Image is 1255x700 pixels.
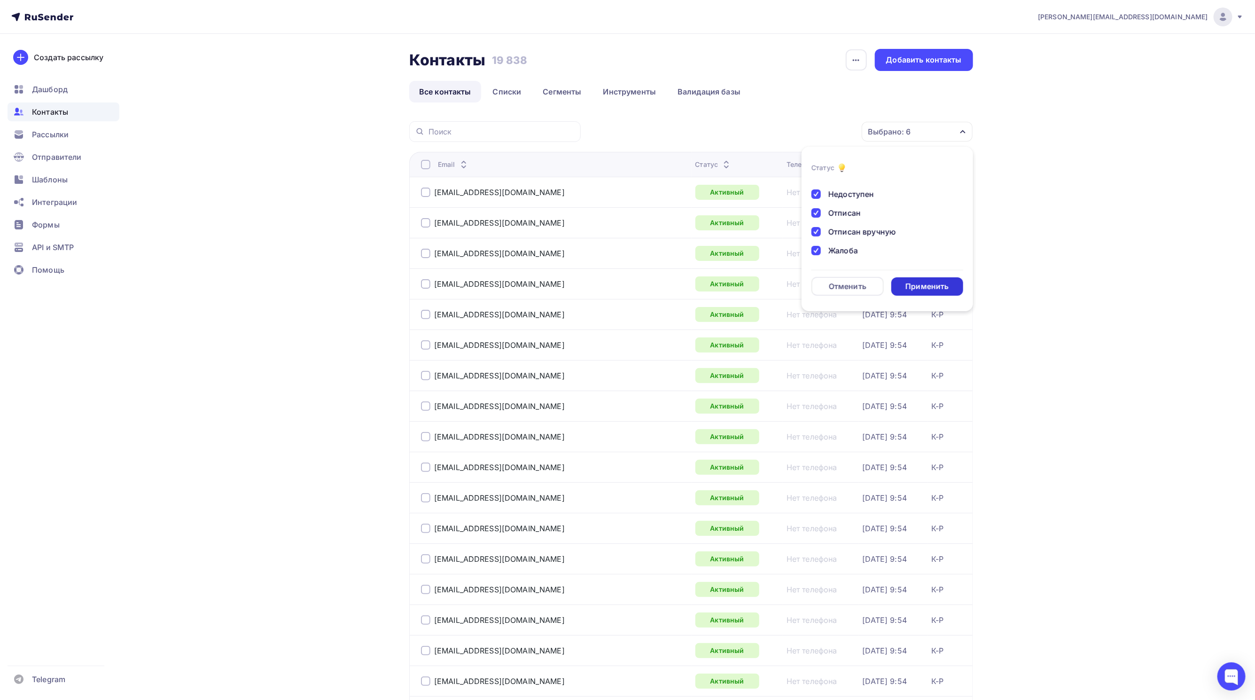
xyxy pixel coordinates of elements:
[434,585,565,594] div: [EMAIL_ADDRESS][DOMAIN_NAME]
[434,463,565,472] a: [EMAIL_ADDRESS][DOMAIN_NAME]
[787,310,837,319] a: Нет телефона
[787,340,837,350] a: Нет телефона
[695,429,759,444] a: Активный
[695,399,759,414] a: Активный
[863,401,907,411] div: [DATE] 9:54
[1038,12,1208,22] span: [PERSON_NAME][EMAIL_ADDRESS][DOMAIN_NAME]
[429,126,575,137] input: Поиск
[8,215,119,234] a: Формы
[863,340,907,350] a: [DATE] 9:54
[787,432,837,441] div: Нет телефона
[787,160,828,169] div: Телефон
[32,219,60,230] span: Формы
[434,188,565,197] div: [EMAIL_ADDRESS][DOMAIN_NAME]
[32,174,68,185] span: Шаблоны
[434,554,565,564] a: [EMAIL_ADDRESS][DOMAIN_NAME]
[434,493,565,503] a: [EMAIL_ADDRESS][DOMAIN_NAME]
[695,368,759,383] a: Активный
[868,126,911,137] div: Выбрано: 6
[434,676,565,686] a: [EMAIL_ADDRESS][DOMAIN_NAME]
[32,264,64,275] span: Помощь
[434,279,565,289] div: [EMAIL_ADDRESS][DOMAIN_NAME]
[931,676,943,686] a: К-Р
[695,551,759,566] a: Активный
[434,646,565,655] a: [EMAIL_ADDRESS][DOMAIN_NAME]
[931,493,943,503] div: К-Р
[434,432,565,441] a: [EMAIL_ADDRESS][DOMAIN_NAME]
[695,613,759,628] a: Активный
[931,432,943,441] a: К-Р
[931,615,943,625] a: К-Р
[409,81,481,102] a: Все контакты
[695,338,759,353] a: Активный
[695,460,759,475] a: Активный
[434,615,565,625] a: [EMAIL_ADDRESS][DOMAIN_NAME]
[863,585,907,594] a: [DATE] 9:54
[695,643,759,658] div: Активный
[593,81,666,102] a: Инструменты
[787,615,837,625] a: Нет телефона
[695,276,759,291] div: Активный
[695,307,759,322] a: Активный
[863,676,907,686] div: [DATE] 9:54
[8,170,119,189] a: Шаблоны
[931,401,943,411] a: К-Р
[828,207,861,219] div: Отписан
[931,340,943,350] a: К-Р
[863,310,907,319] a: [DATE] 9:54
[32,129,69,140] span: Рассылки
[931,585,943,594] a: К-Р
[863,371,907,380] a: [DATE] 9:54
[34,52,103,63] div: Создать рассылку
[787,401,837,411] a: Нет телефона
[787,524,837,533] a: Нет телефона
[434,401,565,411] div: [EMAIL_ADDRESS][DOMAIN_NAME]
[668,81,750,102] a: Валидация базы
[695,521,759,536] a: Активный
[787,554,837,564] a: Нет телефона
[32,197,77,208] span: Интеграции
[695,674,759,689] a: Активный
[32,151,82,163] span: Отправители
[787,371,837,380] div: Нет телефона
[787,218,837,228] a: Нет телефона
[931,310,943,319] a: К-Р
[695,185,759,200] a: Активный
[434,218,565,228] a: [EMAIL_ADDRESS][DOMAIN_NAME]
[931,463,943,472] a: К-Р
[863,493,907,503] a: [DATE] 9:54
[492,54,527,67] h3: 19 838
[863,432,907,441] a: [DATE] 9:54
[434,340,565,350] div: [EMAIL_ADDRESS][DOMAIN_NAME]
[434,524,565,533] a: [EMAIL_ADDRESS][DOMAIN_NAME]
[787,493,837,503] a: Нет телефона
[863,615,907,625] a: [DATE] 9:54
[863,524,907,533] a: [DATE] 9:54
[863,554,907,564] a: [DATE] 9:54
[787,249,837,258] a: Нет телефона
[32,674,65,685] span: Telegram
[8,125,119,144] a: Рассылки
